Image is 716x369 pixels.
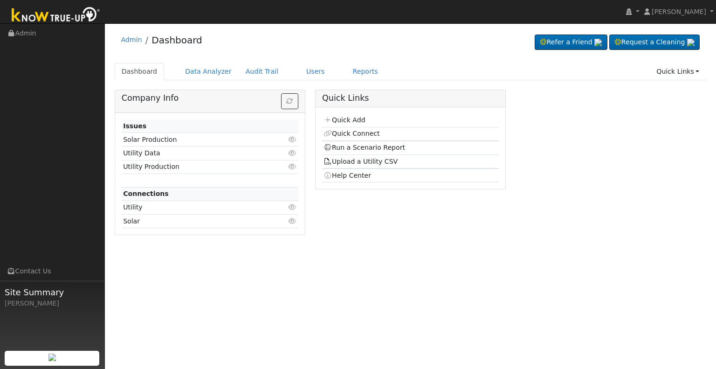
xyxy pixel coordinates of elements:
a: Request a Cleaning [609,35,700,50]
a: Refer a Friend [535,35,607,50]
span: Site Summary [5,286,100,299]
img: retrieve [687,39,695,46]
a: Help Center [324,172,371,179]
a: Run a Scenario Report [324,144,405,151]
i: Click to view [289,204,297,210]
h5: Quick Links [322,93,499,103]
a: Dashboard [115,63,165,80]
a: Dashboard [151,35,202,46]
i: Click to view [289,218,297,224]
div: [PERSON_NAME] [5,299,100,308]
a: Users [299,63,332,80]
i: Click to view [289,163,297,170]
td: Solar [122,215,270,228]
i: Click to view [289,136,297,143]
img: retrieve [594,39,602,46]
a: Audit Trail [239,63,285,80]
td: Utility Production [122,160,270,174]
img: retrieve [48,354,56,361]
a: Quick Connect [324,130,379,137]
strong: Connections [123,190,169,197]
i: Click to view [289,150,297,156]
a: Upload a Utility CSV [324,158,398,165]
td: Solar Production [122,133,270,146]
a: Quick Add [324,116,365,124]
td: Utility Data [122,146,270,160]
h5: Company Info [122,93,298,103]
a: Data Analyzer [178,63,239,80]
a: Admin [121,36,142,43]
a: Quick Links [649,63,706,80]
img: Know True-Up [7,5,105,26]
strong: Issues [123,122,146,130]
td: Utility [122,201,270,214]
span: [PERSON_NAME] [652,8,706,15]
a: Reports [346,63,385,80]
